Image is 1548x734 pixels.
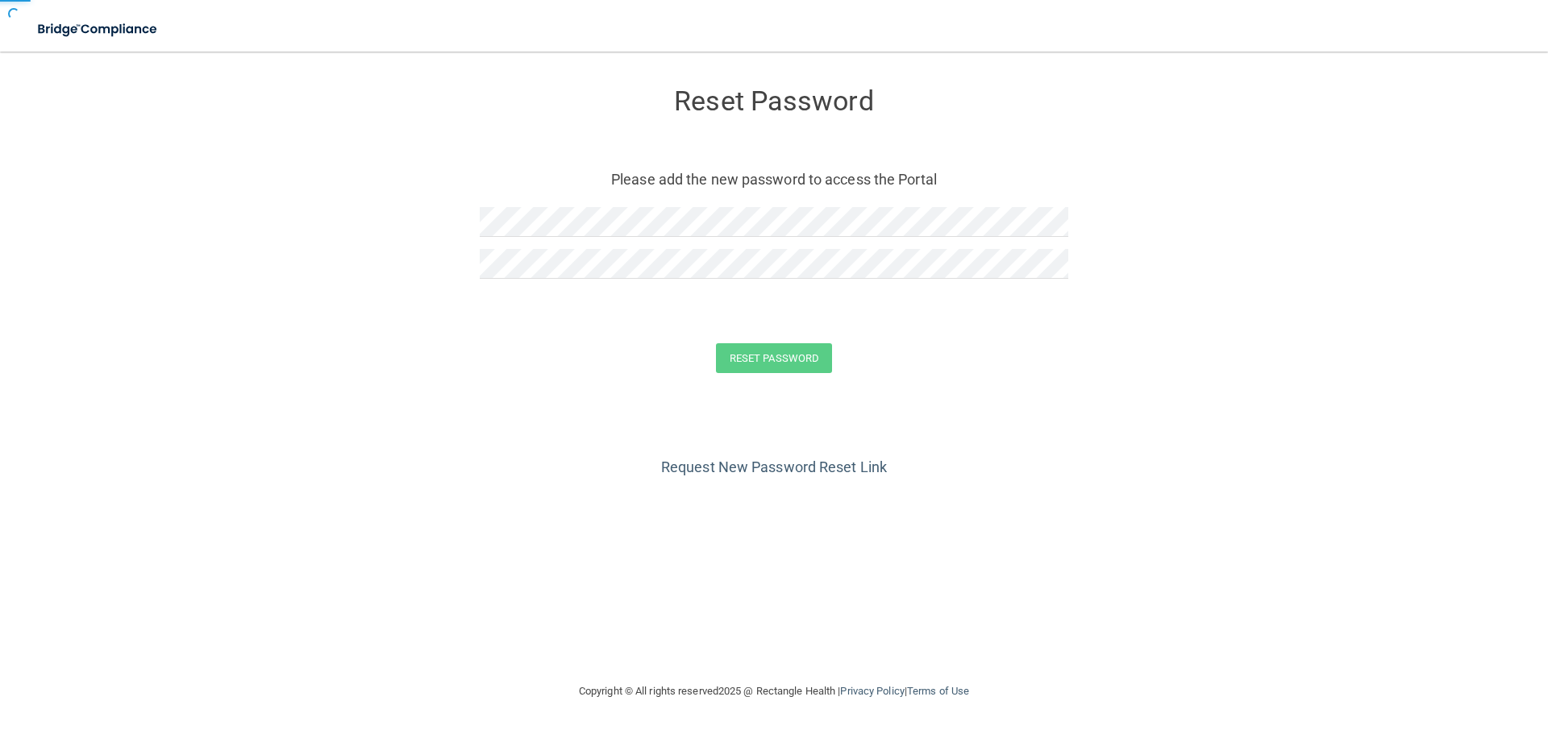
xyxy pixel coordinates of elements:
a: Privacy Policy [840,685,904,697]
a: Terms of Use [907,685,969,697]
div: Copyright © All rights reserved 2025 @ Rectangle Health | | [480,666,1068,717]
p: Please add the new password to access the Portal [492,166,1056,193]
img: bridge_compliance_login_screen.278c3ca4.svg [24,13,173,46]
a: Request New Password Reset Link [661,458,887,475]
h3: Reset Password [480,86,1068,116]
button: Reset Password [716,343,832,373]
